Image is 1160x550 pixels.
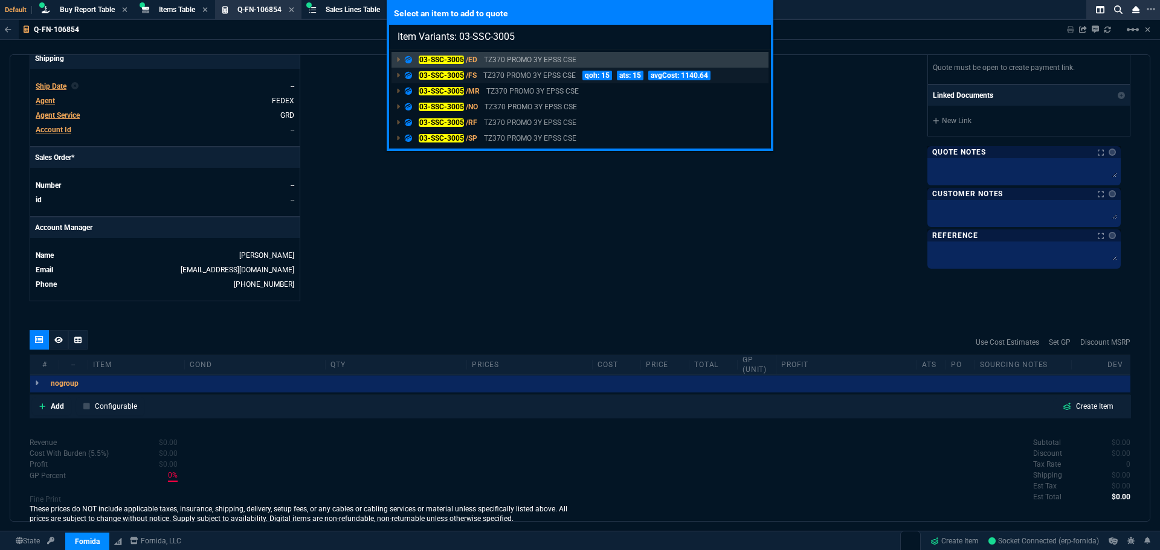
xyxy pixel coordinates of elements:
[419,134,464,142] mark: 03-SSC-3005
[988,537,1099,545] span: Socket Connected (erp-fornida)
[419,56,464,64] mark: 03-SSC-3005
[988,536,1099,546] a: hWqdTwrsaZzogjOvAADm
[486,86,579,97] p: TZ370 PROMO 3Y EPSS CSE
[389,2,771,25] p: Select an item to add to quote
[466,103,478,111] span: /NO
[648,71,710,80] p: avgCost: 1140.64
[483,70,576,81] p: TZ370 PROMO 3Y EPSS CSE
[484,117,576,128] p: TZ370 PROMO 3Y EPSS CSE
[466,134,477,142] span: /SP
[466,56,477,64] span: /ED
[419,71,464,80] mark: 03-SSC-3005
[485,101,577,112] p: TZ370 PROMO 3Y EPSS CSE
[926,532,984,550] a: Create Item
[617,71,643,80] p: ats: 15
[43,536,58,546] a: API TOKEN
[419,103,464,111] mark: 03-SSC-3005
[389,25,771,49] input: Search...
[12,536,43,546] a: Global State
[466,118,477,127] span: /RF
[484,133,576,144] p: TZ370 PROMO 3Y EPSS CSE
[126,536,185,546] a: msbcCompanyName
[582,71,612,80] p: qoh: 15
[419,118,464,127] mark: 03-SSC-3005
[466,87,480,95] span: /MR
[484,54,576,65] p: TZ370 PROMO 3Y EPSS CSE
[466,71,477,80] span: /FS
[419,87,464,95] mark: 03-SSC-3005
